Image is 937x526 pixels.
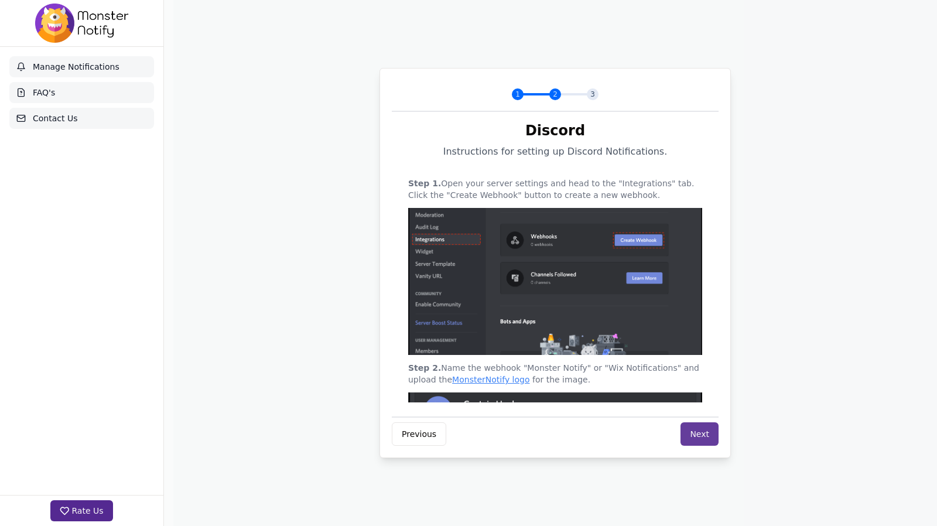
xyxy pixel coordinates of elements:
[9,108,154,129] a: Contact Us
[408,363,441,373] strong: Step 2.
[392,422,446,446] button: Previous
[452,375,532,384] a: MonsterNotify logo
[408,362,702,385] p: Name the webhook "Monster Notify" or "Wix Notifications" and upload the for the image.
[452,375,529,384] u: MonsterNotify logo
[525,121,585,140] h2: Discord
[408,208,702,355] img: Create Webhook Button
[443,145,668,159] p: Instructions for setting up Discord Notifications.
[408,179,441,188] strong: Step 1.
[408,177,702,201] p: Open your server settings and head to the "Integrations" tab. Click the "Create Webhook" button t...
[50,500,112,521] button: Rate Us
[680,422,719,446] button: Next
[35,4,129,43] img: MonsterBarIcon.png
[9,82,154,103] a: FAQ's
[9,56,154,77] a: Manage Notifications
